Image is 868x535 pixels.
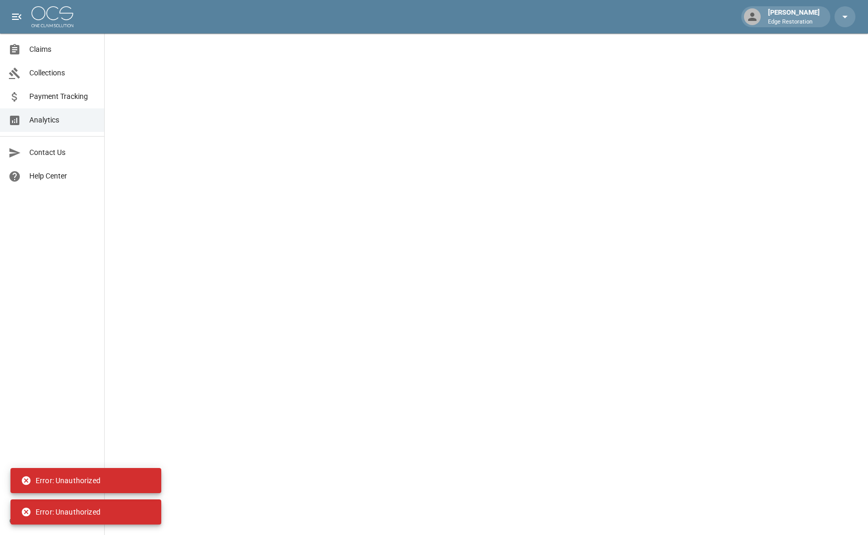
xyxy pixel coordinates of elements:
span: Help Center [29,171,96,182]
span: Analytics [29,115,96,126]
span: Collections [29,68,96,79]
p: Edge Restoration [768,18,820,27]
iframe: Embedded Dashboard [105,34,868,532]
span: Claims [29,44,96,55]
span: Contact Us [29,147,96,158]
div: Error: Unauthorized [21,503,101,521]
img: ocs-logo-white-transparent.png [31,6,73,27]
span: Payment Tracking [29,91,96,102]
button: open drawer [6,6,27,27]
div: Error: Unauthorized [21,471,101,490]
div: [PERSON_NAME] [764,7,824,26]
div: © 2025 One Claim Solution [9,516,95,526]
